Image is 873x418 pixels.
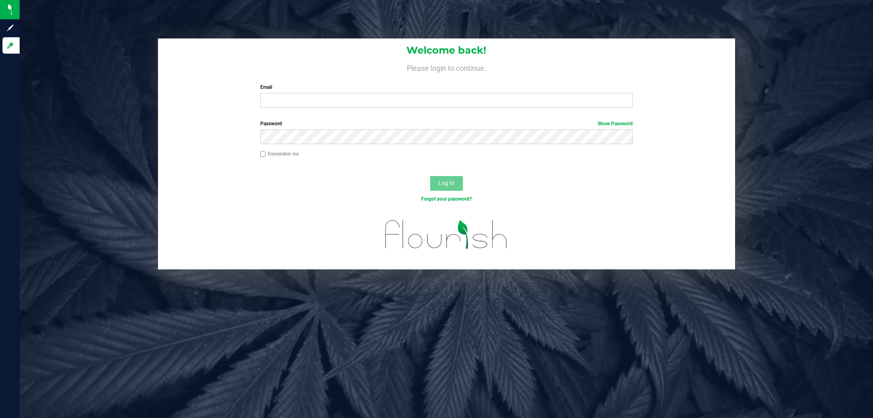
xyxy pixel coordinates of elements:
[421,196,472,202] a: Forgot your password?
[260,151,266,157] input: Remember me
[158,45,735,56] h1: Welcome back!
[430,176,463,191] button: Log In
[260,121,282,127] span: Password
[158,62,735,72] h4: Please login to continue.
[438,180,454,186] span: Log In
[6,24,14,32] inline-svg: Sign up
[374,211,519,258] img: flourish_logo.svg
[6,41,14,50] inline-svg: Log in
[598,121,633,127] a: Show Password
[260,150,299,158] label: Remember me
[260,84,633,91] label: Email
